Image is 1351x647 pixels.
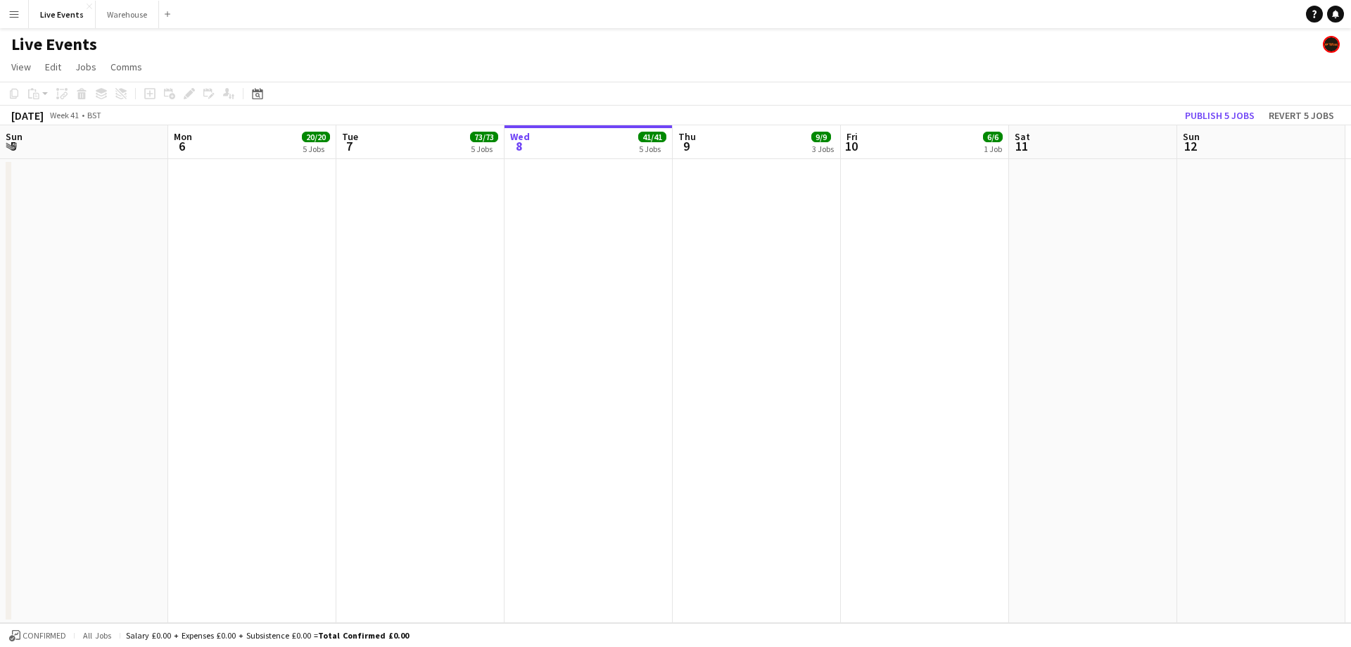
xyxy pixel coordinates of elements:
span: 9/9 [811,132,831,142]
div: 3 Jobs [812,144,834,154]
span: 8 [508,138,530,154]
button: Warehouse [96,1,159,28]
span: Thu [678,130,696,143]
span: Jobs [75,61,96,73]
span: Tue [342,130,358,143]
span: Mon [174,130,192,143]
div: Salary £0.00 + Expenses £0.00 + Subsistence £0.00 = [126,630,409,641]
button: Publish 5 jobs [1179,106,1260,125]
a: Edit [39,58,67,76]
span: 41/41 [638,132,666,142]
a: Comms [105,58,148,76]
span: View [11,61,31,73]
span: Comms [110,61,142,73]
span: 20/20 [302,132,330,142]
span: 10 [844,138,858,154]
div: [DATE] [11,108,44,123]
h1: Live Events [11,34,97,55]
span: Sun [1183,130,1200,143]
span: 6 [172,138,192,154]
div: 5 Jobs [471,144,497,154]
div: 5 Jobs [639,144,666,154]
span: All jobs [80,630,114,641]
button: Live Events [29,1,96,28]
span: Sat [1015,130,1030,143]
a: Jobs [70,58,102,76]
span: Total Confirmed £0.00 [318,630,409,641]
span: 11 [1013,138,1030,154]
a: View [6,58,37,76]
span: Week 41 [46,110,82,120]
span: 7 [340,138,358,154]
span: Fri [846,130,858,143]
span: Sun [6,130,23,143]
button: Confirmed [7,628,68,643]
span: 5 [4,138,23,154]
span: Wed [510,130,530,143]
span: 6/6 [983,132,1003,142]
div: 1 Job [984,144,1002,154]
button: Revert 5 jobs [1263,106,1340,125]
span: 9 [676,138,696,154]
app-user-avatar: Production Managers [1323,36,1340,53]
span: Confirmed [23,631,66,641]
span: 12 [1181,138,1200,154]
div: 5 Jobs [303,144,329,154]
span: Edit [45,61,61,73]
div: BST [87,110,101,120]
span: 73/73 [470,132,498,142]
